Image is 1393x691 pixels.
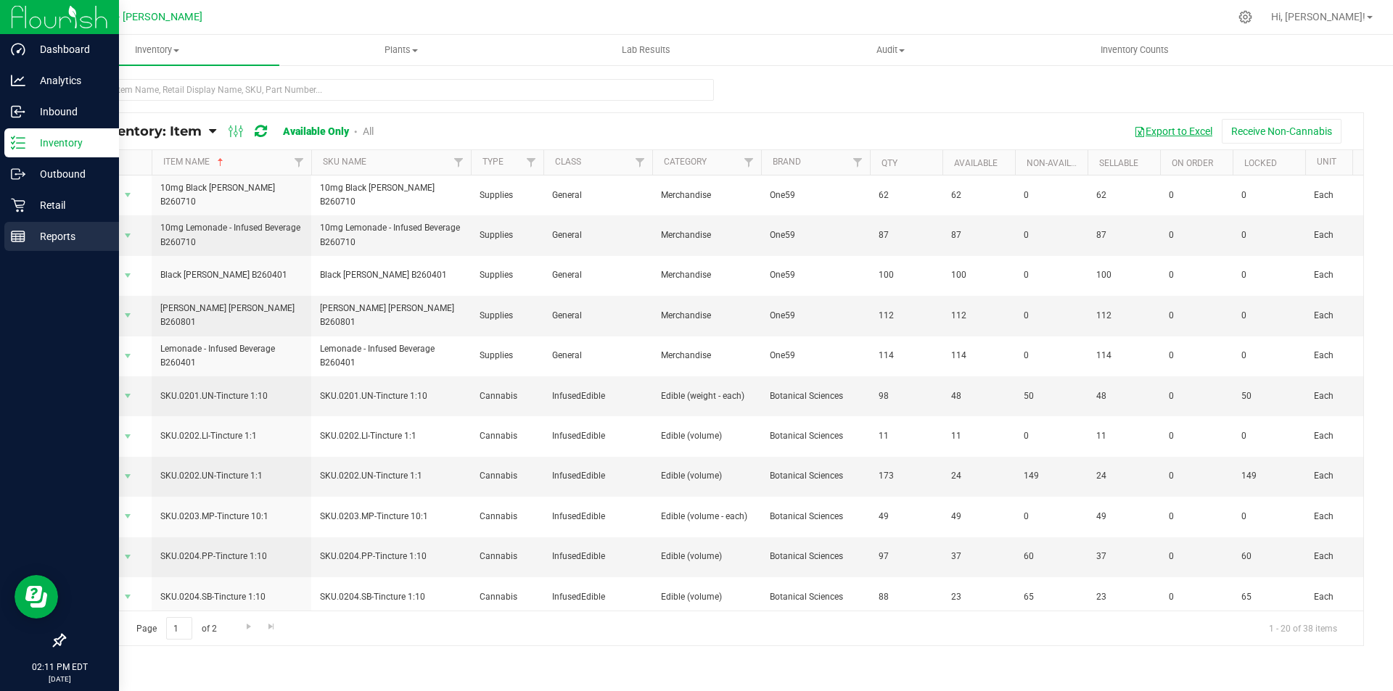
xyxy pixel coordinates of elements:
span: 87 [951,228,1006,242]
span: 0 [1169,228,1224,242]
span: Supplies [480,189,535,202]
span: select [119,587,137,607]
span: Cannabis [480,429,535,443]
span: General [552,228,644,242]
span: Each [1314,349,1369,363]
span: 0 [1169,429,1224,443]
span: 112 [879,309,934,323]
span: select [119,305,137,326]
span: Botanical Sciences [770,429,861,443]
input: 1 [166,617,192,640]
span: 97 [879,550,934,563]
a: Go to the next page [238,617,259,637]
inline-svg: Inventory [11,136,25,150]
span: Lab Results [602,44,690,57]
span: 0 [1169,469,1224,483]
span: [PERSON_NAME] [PERSON_NAME] B260801 [160,302,303,329]
span: 0 [1241,510,1297,524]
span: SKU.0202.UN-Tincture 1:1 [160,469,303,483]
a: Inventory Counts [1013,35,1257,65]
span: GA4 - [PERSON_NAME] [94,11,202,23]
span: 11 [951,429,1006,443]
span: Inventory Counts [1081,44,1188,57]
span: Audit [769,44,1012,57]
a: Available [954,158,998,168]
a: Go to the last page [261,617,282,637]
span: Supplies [480,268,535,282]
a: Sellable [1099,158,1138,168]
span: InfusedEdible [552,389,644,403]
span: 24 [951,469,1006,483]
a: Qty [882,158,897,168]
a: Filter [287,150,311,175]
inline-svg: Dashboard [11,42,25,57]
span: Each [1314,389,1369,403]
span: 10mg Black [PERSON_NAME] B260710 [320,181,462,209]
p: Outbound [25,165,112,183]
span: 0 [1024,228,1079,242]
span: 10mg Lemonade - Infused Beverage B260710 [320,221,462,249]
span: InfusedEdible [552,469,644,483]
p: Retail [25,196,112,214]
a: Lab Results [524,35,768,65]
iframe: Resource center [15,575,58,618]
span: Each [1314,550,1369,563]
p: Inventory [25,134,112,152]
span: Merchandise [661,349,752,363]
span: select [119,547,137,567]
span: General [552,268,644,282]
span: 10mg Black [PERSON_NAME] B260710 [160,181,303,209]
inline-svg: Retail [11,198,25,212]
span: Plants [280,44,523,57]
a: Filter [447,150,471,175]
inline-svg: Outbound [11,167,25,181]
span: 49 [1096,510,1151,524]
span: Edible (weight - each) [661,389,752,403]
a: All Inventory: Item [75,123,209,139]
p: Inbound [25,103,112,120]
span: 49 [879,510,934,524]
span: Merchandise [661,189,752,202]
span: select [119,506,137,526]
span: 112 [951,309,1006,323]
span: SKU.0204.PP-Tincture 1:10 [320,550,462,563]
span: 0 [1169,590,1224,604]
span: Each [1314,228,1369,242]
span: 62 [951,189,1006,202]
span: 87 [879,228,934,242]
span: 114 [1096,349,1151,363]
a: Brand [773,157,801,167]
span: select [119,225,137,246]
span: 10mg Lemonade - Infused Beverage B260710 [160,221,303,249]
span: Each [1314,268,1369,282]
span: 60 [1024,550,1079,563]
span: 23 [1096,590,1151,604]
span: 173 [879,469,934,483]
inline-svg: Inbound [11,104,25,119]
a: Audit [768,35,1013,65]
a: Unit [1317,157,1336,167]
span: 11 [1096,429,1151,443]
span: Hi, [PERSON_NAME]! [1271,11,1365,22]
a: SKU Name [323,157,366,167]
span: SKU.0204.PP-Tincture 1:10 [160,550,303,563]
span: InfusedEdible [552,550,644,563]
span: 65 [1024,590,1079,604]
span: Merchandise [661,268,752,282]
span: InfusedEdible [552,429,644,443]
span: One59 [770,349,861,363]
span: 114 [879,349,934,363]
span: Black [PERSON_NAME] B260401 [320,268,462,282]
a: Filter [628,150,652,175]
span: 0 [1024,189,1079,202]
button: Export to Excel [1125,119,1222,144]
span: 0 [1169,550,1224,563]
span: SKU.0201.UN-Tincture 1:10 [320,389,462,403]
span: 11 [879,429,934,443]
span: General [552,309,644,323]
button: Receive Non-Cannabis [1222,119,1341,144]
span: 0 [1241,429,1297,443]
span: Cannabis [480,550,535,563]
span: select [119,466,137,487]
span: Inventory [35,44,279,57]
